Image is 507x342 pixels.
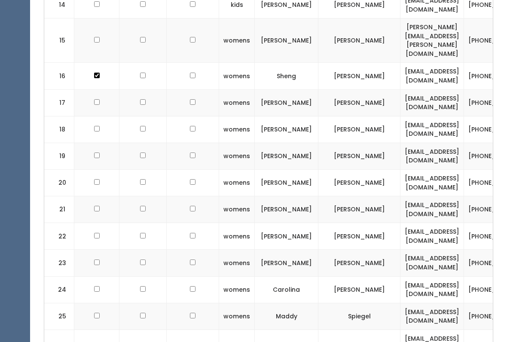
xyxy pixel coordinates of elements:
[400,19,464,63] td: [PERSON_NAME][EMAIL_ADDRESS][PERSON_NAME][DOMAIN_NAME]
[400,277,464,303] td: [EMAIL_ADDRESS][DOMAIN_NAME]
[318,250,400,277] td: [PERSON_NAME]
[400,116,464,143] td: [EMAIL_ADDRESS][DOMAIN_NAME]
[219,277,255,303] td: womens
[219,63,255,90] td: womens
[255,170,318,197] td: [PERSON_NAME]
[219,197,255,223] td: womens
[318,170,400,197] td: [PERSON_NAME]
[219,90,255,116] td: womens
[44,223,74,250] td: 22
[255,250,318,277] td: [PERSON_NAME]
[219,170,255,197] td: womens
[400,143,464,170] td: [EMAIL_ADDRESS][DOMAIN_NAME]
[255,116,318,143] td: [PERSON_NAME]
[219,143,255,170] td: womens
[400,197,464,223] td: [EMAIL_ADDRESS][DOMAIN_NAME]
[44,170,74,197] td: 20
[44,116,74,143] td: 18
[44,19,74,63] td: 15
[255,303,318,330] td: Maddy
[219,303,255,330] td: womens
[400,63,464,90] td: [EMAIL_ADDRESS][DOMAIN_NAME]
[255,90,318,116] td: [PERSON_NAME]
[400,90,464,116] td: [EMAIL_ADDRESS][DOMAIN_NAME]
[219,250,255,277] td: womens
[318,277,400,303] td: [PERSON_NAME]
[44,90,74,116] td: 17
[318,63,400,90] td: [PERSON_NAME]
[318,90,400,116] td: [PERSON_NAME]
[255,223,318,250] td: [PERSON_NAME]
[255,277,318,303] td: Carolina
[44,143,74,170] td: 19
[44,197,74,223] td: 21
[318,116,400,143] td: [PERSON_NAME]
[318,197,400,223] td: [PERSON_NAME]
[219,223,255,250] td: womens
[44,303,74,330] td: 25
[318,19,400,63] td: [PERSON_NAME]
[400,250,464,277] td: [EMAIL_ADDRESS][DOMAIN_NAME]
[255,63,318,90] td: Sheng
[400,170,464,197] td: [EMAIL_ADDRESS][DOMAIN_NAME]
[318,143,400,170] td: [PERSON_NAME]
[219,116,255,143] td: womens
[318,303,400,330] td: Spiegel
[219,19,255,63] td: womens
[255,197,318,223] td: [PERSON_NAME]
[400,223,464,250] td: [EMAIL_ADDRESS][DOMAIN_NAME]
[255,19,318,63] td: [PERSON_NAME]
[255,143,318,170] td: [PERSON_NAME]
[44,277,74,303] td: 24
[400,303,464,330] td: [EMAIL_ADDRESS][DOMAIN_NAME]
[318,223,400,250] td: [PERSON_NAME]
[44,63,74,90] td: 16
[44,250,74,277] td: 23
